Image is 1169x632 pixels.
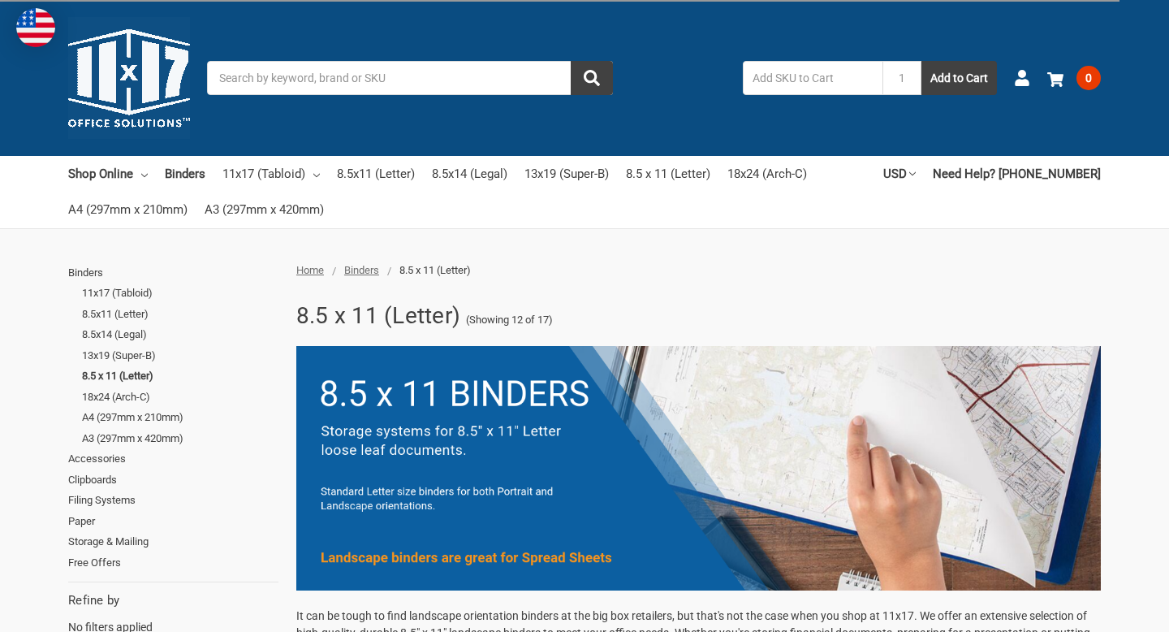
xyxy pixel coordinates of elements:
[344,264,379,276] a: Binders
[68,552,278,574] a: Free Offers
[466,312,553,328] span: (Showing 12 of 17)
[222,156,320,192] a: 11x17 (Tabloid)
[432,156,507,192] a: 8.5x14 (Legal)
[296,346,1101,591] img: 3.png
[337,156,415,192] a: 8.5x11 (Letter)
[1076,66,1101,90] span: 0
[68,156,148,192] a: Shop Online
[883,156,916,192] a: USD
[16,8,55,47] img: duty and tax information for United States
[82,428,278,449] a: A3 (297mm x 420mm)
[68,470,278,491] a: Clipboards
[165,156,205,192] a: Binders
[921,61,997,95] button: Add to Cart
[68,17,190,139] img: 11x17.com
[68,531,278,552] a: Storage & Mailing
[524,156,609,192] a: 13x19 (Super-B)
[399,264,471,276] span: 8.5 x 11 (Letter)
[207,61,613,95] input: Search by keyword, brand or SKU
[82,345,278,366] a: 13x19 (Super-B)
[82,283,278,304] a: 11x17 (Tabloid)
[727,156,807,192] a: 18x24 (Arch-C)
[296,295,460,337] h1: 8.5 x 11 (Letter)
[82,304,278,325] a: 8.5x11 (Letter)
[68,448,278,470] a: Accessories
[82,387,278,408] a: 18x24 (Arch-C)
[68,262,278,284] a: Binders
[82,407,278,428] a: A4 (297mm x 210mm)
[205,192,324,227] a: A3 (297mm x 420mm)
[933,156,1101,192] a: Need Help? [PHONE_NUMBER]
[68,591,278,610] h5: Refine by
[296,264,324,276] a: Home
[82,366,278,387] a: 8.5 x 11 (Letter)
[1035,588,1169,632] iframe: Google Customer Reviews
[82,324,278,345] a: 8.5x14 (Legal)
[68,511,278,532] a: Paper
[68,490,278,511] a: Filing Systems
[1047,57,1101,99] a: 0
[626,156,710,192] a: 8.5 x 11 (Letter)
[68,192,188,227] a: A4 (297mm x 210mm)
[743,61,882,95] input: Add SKU to Cart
